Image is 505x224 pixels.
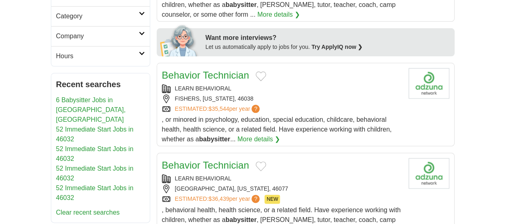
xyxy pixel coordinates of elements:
[162,160,249,171] a: Behavior Technician
[56,78,145,90] h2: Recent searches
[175,85,232,92] a: LEARN BEHAVIORAL
[162,116,392,143] span: , or minored in psychology, education, special education, childcare, behavioral health, health sc...
[237,134,280,144] a: More details ❯
[162,70,249,81] a: Behavior Technician
[205,43,450,51] div: Let us automatically apply to jobs for you.
[311,44,363,50] a: Try ApplyIQ now ❯
[257,10,300,20] a: More details ❯
[208,105,229,112] span: $35,544
[56,11,139,21] h2: Category
[251,105,260,113] span: ?
[56,51,139,61] h2: Hours
[56,184,133,201] a: 52 Immediate Start Jobs in 46032
[175,175,232,182] a: LEARN BEHAVIORAL
[265,195,280,204] span: NEW
[162,184,402,193] div: [GEOGRAPHIC_DATA], [US_STATE], 46077
[56,209,120,216] a: Clear recent searches
[51,6,150,26] a: Category
[205,33,450,43] div: Want more interviews?
[160,24,199,56] img: apply-iq-scientist.png
[162,94,402,103] div: FISHERS, [US_STATE], 46038
[225,1,256,8] strong: babysitter
[199,136,230,143] strong: babysitter
[175,195,262,204] a: ESTIMATED:$36,439per year?
[256,161,266,171] button: Add to favorite jobs
[56,97,126,123] a: 6 Babysitter Jobs in [GEOGRAPHIC_DATA], [GEOGRAPHIC_DATA]
[56,126,133,143] a: 52 Immediate Start Jobs in 46032
[56,145,133,162] a: 52 Immediate Start Jobs in 46032
[56,165,133,182] a: 52 Immediate Start Jobs in 46032
[175,105,262,113] a: ESTIMATED:$35,544per year?
[208,195,229,202] span: $36,439
[256,71,266,81] button: Add to favorite jobs
[51,46,150,66] a: Hours
[409,68,449,99] img: LEARN Behavioral logo
[225,216,256,223] strong: babysitter
[409,158,449,189] img: LEARN Behavioral logo
[251,195,260,203] span: ?
[51,26,150,46] a: Company
[56,31,139,41] h2: Company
